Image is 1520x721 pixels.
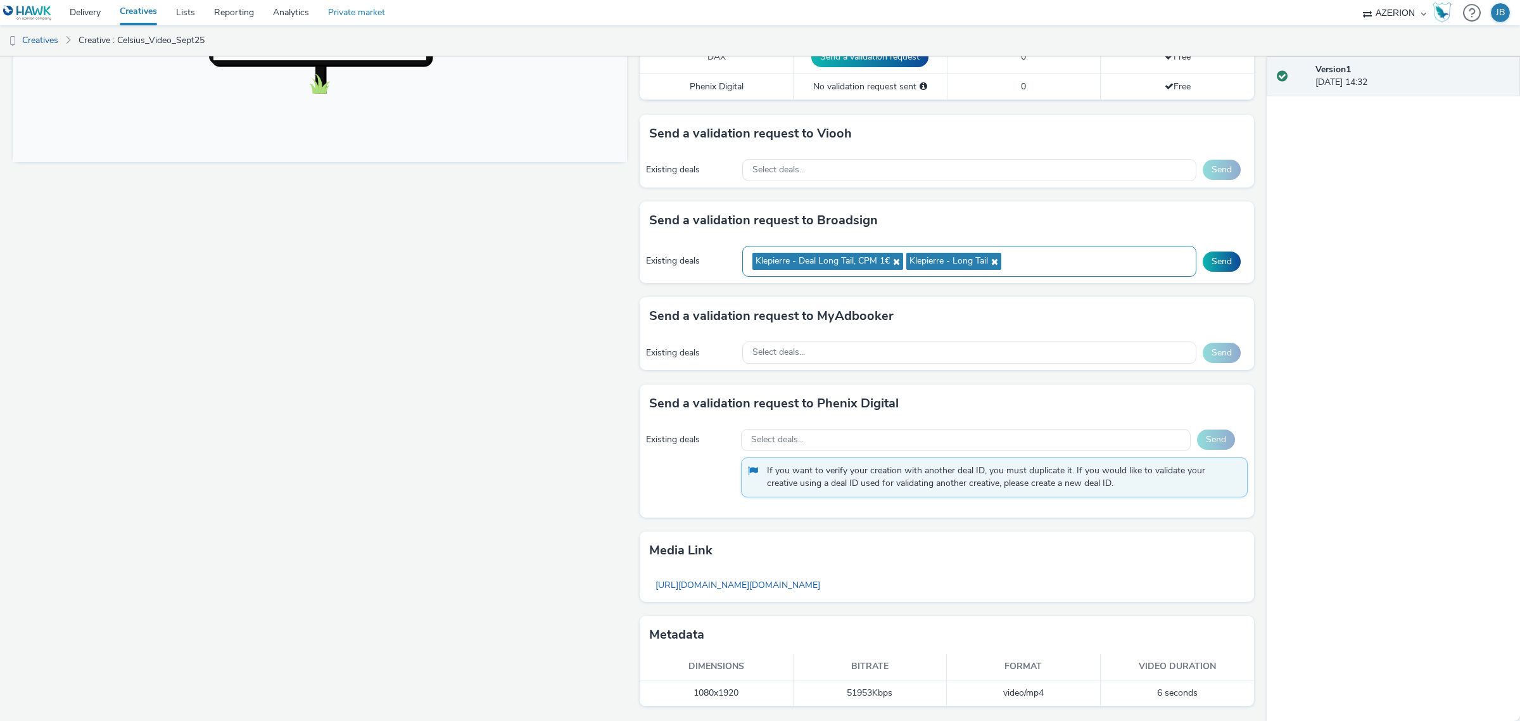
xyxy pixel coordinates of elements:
[1165,51,1191,63] span: Free
[640,40,794,73] td: DAX
[1496,3,1505,22] div: JB
[1197,430,1235,450] button: Send
[752,347,805,358] span: Select deals...
[767,464,1234,490] span: If you want to verify your creation with another deal ID, you must duplicate it. If you would lik...
[3,5,52,21] img: undefined Logo
[649,625,704,644] h3: Metadata
[1021,80,1026,93] span: 0
[947,680,1101,706] td: video/mp4
[1315,63,1351,75] strong: Version 1
[649,394,899,413] h3: Send a validation request to Phenix Digital
[752,165,805,175] span: Select deals...
[646,347,736,359] div: Existing deals
[649,211,878,230] h3: Send a validation request to Broadsign
[751,435,804,445] span: Select deals...
[920,80,927,93] div: Please select a deal below and click on Send to send a validation request to Phenix Digital.
[640,654,794,680] th: Dimensions
[646,255,736,267] div: Existing deals
[1315,63,1510,89] div: [DATE] 14:32
[1021,51,1026,63] span: 0
[1101,654,1255,680] th: Video duration
[640,680,794,706] td: 1080x1920
[649,541,712,560] h3: Media link
[646,433,735,446] div: Existing deals
[649,124,852,143] h3: Send a validation request to Viooh
[1203,252,1241,272] button: Send
[811,47,928,67] button: Send a validation request
[646,163,736,176] div: Existing deals
[794,680,947,706] td: 51953 Kbps
[649,573,826,597] a: [URL][DOMAIN_NAME][DOMAIN_NAME]
[1433,3,1457,23] a: Hawk Academy
[756,256,890,267] span: Klepierre - Deal Long Tail, CPM 1€
[1433,3,1452,23] img: Hawk Academy
[649,307,894,326] h3: Send a validation request to MyAdbooker
[1203,160,1241,180] button: Send
[909,256,988,267] span: Klepierre - Long Tail
[72,25,211,56] a: Creative : Celsius_Video_Sept25
[1101,680,1255,706] td: 6 seconds
[640,73,794,99] td: Phenix Digital
[947,654,1101,680] th: Format
[794,654,947,680] th: Bitrate
[1165,80,1191,93] span: Free
[800,80,940,93] div: No validation request sent
[1203,343,1241,363] button: Send
[6,35,19,48] img: dooh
